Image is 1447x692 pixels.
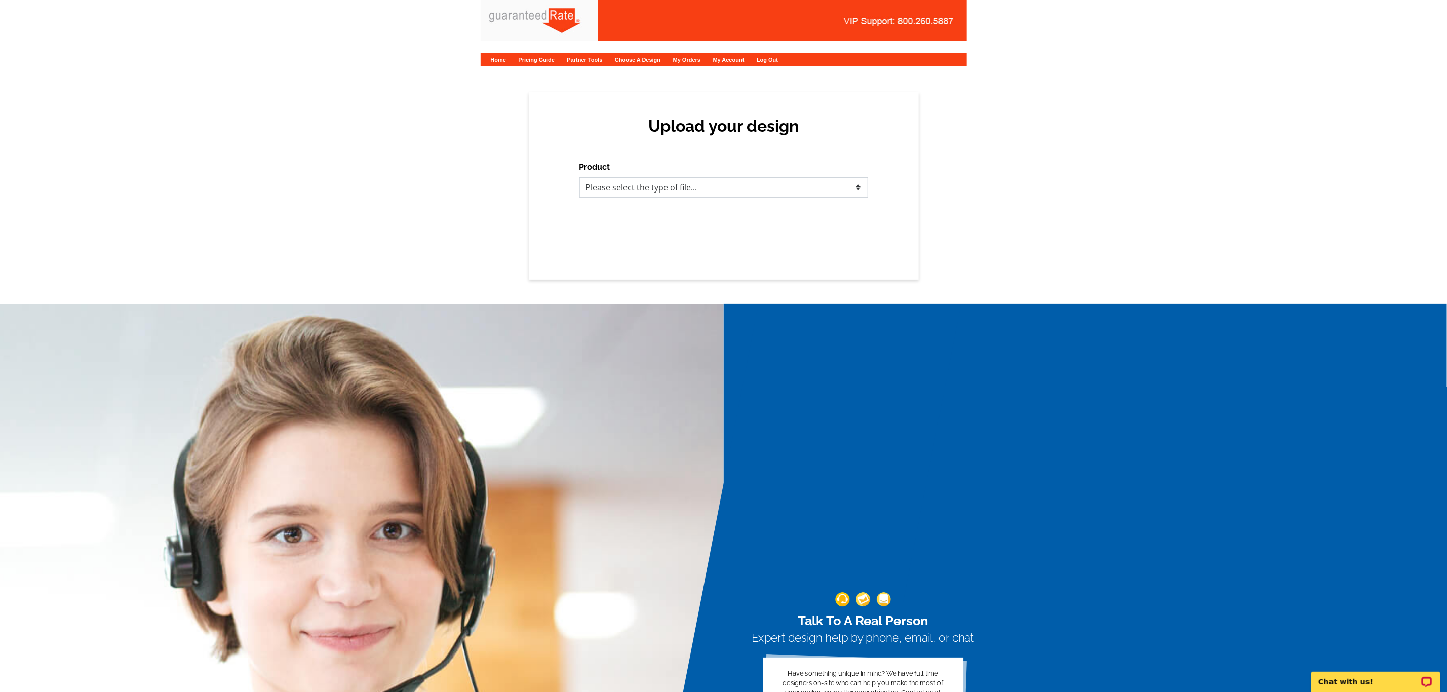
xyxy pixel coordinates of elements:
h3: Expert design help by phone, email, or chat [752,632,974,645]
a: My Orders [673,57,700,63]
a: Home [491,57,506,63]
h2: Talk To A Real Person [752,613,974,629]
a: Log Out [757,57,778,63]
a: Choose A Design [615,57,660,63]
img: support-img-1.png [835,592,849,606]
img: support-img-2.png [856,592,870,606]
a: Pricing Guide [519,57,555,63]
a: Partner Tools [567,57,602,63]
img: support-img-3_1.png [876,592,890,606]
h2: Upload your design [590,117,858,136]
iframe: LiveChat chat widget [1305,660,1447,692]
a: My Account [713,57,745,63]
label: Product [579,161,610,173]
